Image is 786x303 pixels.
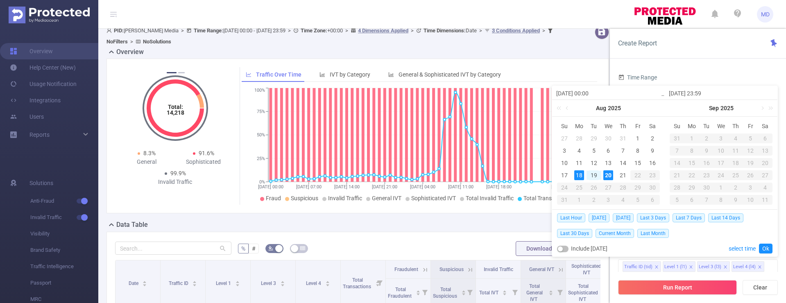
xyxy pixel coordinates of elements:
div: 19 [743,158,758,168]
div: Invalid Traffic [147,178,204,186]
img: Protected Media [9,7,90,23]
td: August 7, 2025 [616,145,630,157]
div: 13 [603,158,613,168]
div: 17 [559,170,569,180]
div: 31 [618,133,628,143]
span: Th [616,122,630,130]
tspan: 50% [257,133,265,138]
b: Time Zone: [301,27,327,34]
td: September 9, 2025 [699,145,714,157]
a: Next year (Control + right) [764,100,775,116]
td: August 29, 2025 [630,181,645,194]
a: Reports [29,127,50,143]
td: September 29, 2025 [684,181,699,194]
th: Tue [699,120,714,132]
div: 11 [728,146,743,156]
div: Sophisticated [175,158,232,166]
th: Fri [630,120,645,132]
td: September 6, 2025 [645,194,660,206]
span: Anti-Fraud [30,193,98,209]
td: August 30, 2025 [645,181,660,194]
div: 1 [684,133,699,143]
td: August 3, 2025 [557,145,572,157]
div: 8 [633,146,643,156]
td: August 25, 2025 [572,181,587,194]
div: 27 [758,170,772,180]
td: August 22, 2025 [630,169,645,181]
li: Level 1 (l1) [663,261,695,272]
td: August 2, 2025 [645,132,660,145]
div: 8 [714,195,729,205]
td: September 28, 2025 [670,181,684,194]
i: icon: close [655,265,659,270]
th: Mon [684,120,699,132]
tspan: 25% [257,156,265,161]
a: Next month (PageDown) [758,100,766,116]
div: 3 [601,195,616,205]
i: icon: bg-colors [268,246,273,251]
tspan: 100% [254,88,265,93]
div: 9 [648,146,657,156]
td: August 28, 2025 [616,181,630,194]
td: July 30, 2025 [601,132,616,145]
u: 3 Conditions Applied [492,27,540,34]
span: Su [670,122,684,130]
span: > [343,27,351,34]
div: Traffic ID (tid) [624,262,652,272]
div: 5 [743,133,758,143]
span: Brand Safety [30,242,98,258]
div: 1 [572,195,587,205]
tspan: [DATE] 04:00 [410,184,436,190]
td: September 13, 2025 [758,145,772,157]
div: Level 1 (l1) [664,262,687,272]
td: September 10, 2025 [714,145,729,157]
span: We [601,122,616,130]
span: Traffic Intelligence [30,258,98,275]
div: 1 [633,133,643,143]
div: 8 [684,146,699,156]
div: 4 [728,133,743,143]
div: 5 [630,195,645,205]
div: 10 [743,195,758,205]
div: 12 [589,158,599,168]
span: Tu [699,122,714,130]
div: 18 [728,158,743,168]
tspan: [DATE] 07:00 [296,184,322,190]
span: Th [728,122,743,130]
a: 2025 [607,100,622,116]
td: July 31, 2025 [616,132,630,145]
a: Sep [708,100,720,116]
a: Ok [759,244,772,253]
th: Wed [714,120,729,132]
button: 1 [167,72,177,73]
span: > [179,27,186,34]
div: General [118,158,175,166]
a: Integrations [10,92,61,109]
th: Mon [572,120,587,132]
span: 91.6% [199,150,214,156]
button: Download PDF [516,241,575,256]
div: 26 [743,170,758,180]
i: icon: bar-chart [319,72,325,77]
div: Level 4 (l4) [733,262,756,272]
li: Level 4 (l4) [732,261,764,272]
div: 9 [728,195,743,205]
div: 30 [645,183,660,192]
th: Thu [728,120,743,132]
button: 2 [178,72,185,73]
span: Suspicious [291,195,318,201]
button: Clear [743,280,778,295]
a: select time [729,241,756,256]
div: 15 [633,158,643,168]
span: Fr [630,122,645,130]
span: Reports [29,131,50,138]
div: 21 [618,170,628,180]
b: Time Dimensions : [424,27,466,34]
div: 4 [616,195,630,205]
span: Sa [645,122,660,130]
div: 21 [670,170,684,180]
div: 31 [670,133,684,143]
span: Total Invalid Traffic [466,195,514,201]
td: October 10, 2025 [743,194,758,206]
td: September 30, 2025 [699,181,714,194]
